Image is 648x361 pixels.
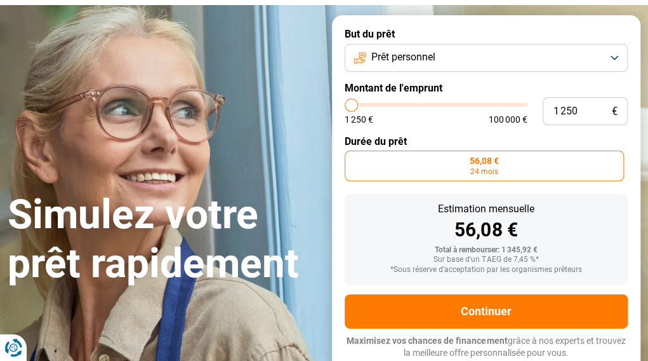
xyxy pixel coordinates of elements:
label: Durée du prêt [345,135,628,147]
div: Estimation mensuelle [355,204,618,214]
div: Sur base d'un TAEG de 7,45 %* [355,255,618,264]
p: grâce à nos experts et trouvez la meilleure offre personnalisée pour vous. [345,335,628,360]
span: Prêt personnel [371,50,435,64]
label: Montant de l'emprunt [345,82,628,94]
span: € [612,106,618,117]
span: 56,08 € [470,156,499,165]
span: 24 mois [470,168,498,175]
span: 100 000 € [489,115,527,124]
span: Maximisez vos chances de financement [347,336,507,346]
div: *Sous réserve d'acceptation par les organismes prêteurs [355,266,618,275]
button: Prêt personnel [345,44,628,72]
button: Continuer [345,294,628,329]
label: But du prêt [345,28,628,40]
div: 56,08 € [355,221,618,240]
span: 1 250 € [345,115,373,124]
h1: Simulez votre prêt rapidement [8,191,317,289]
div: Total à rembourser: 1 345,92 € [355,246,618,255]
